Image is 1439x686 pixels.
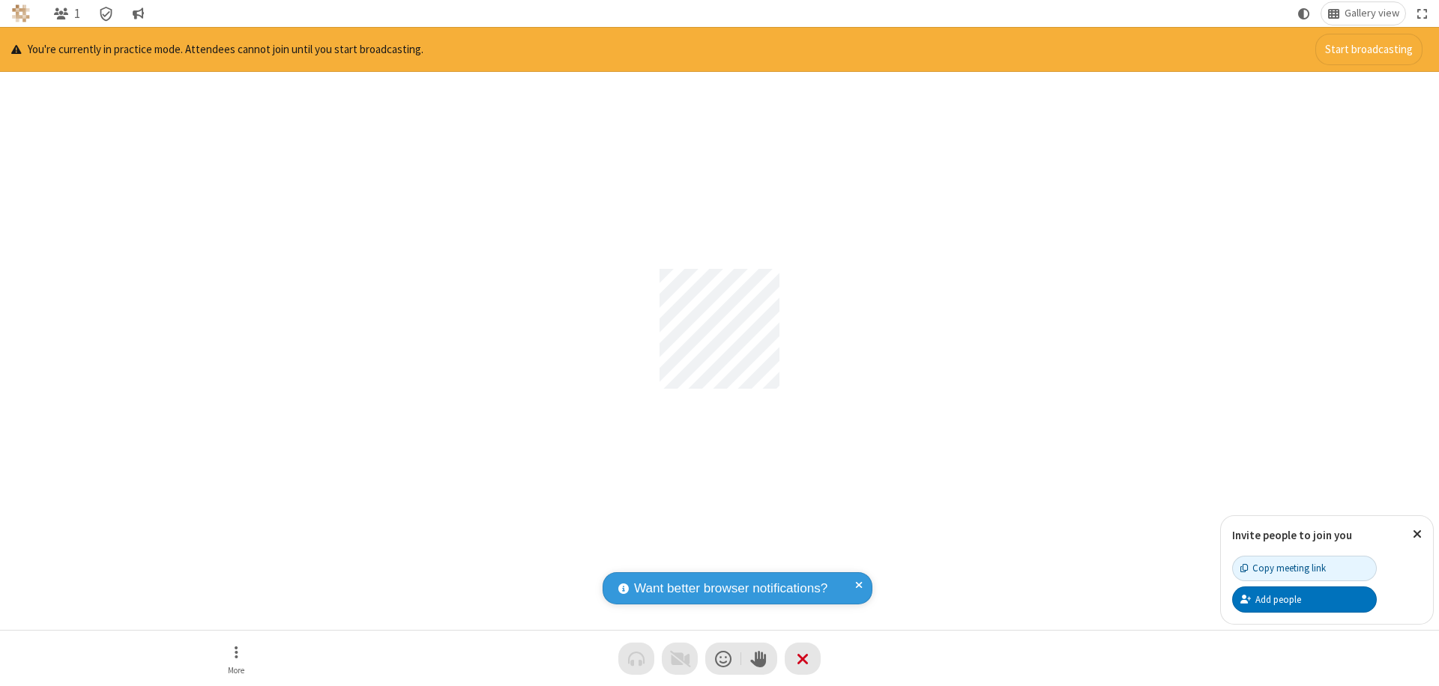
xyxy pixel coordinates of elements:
[1321,2,1405,25] button: Change layout
[92,2,121,25] div: Meeting details Encryption enabled
[1315,34,1423,65] button: Start broadcasting
[785,643,821,675] button: End or leave meeting
[1411,2,1434,25] button: Fullscreen
[47,2,86,25] button: Open participant list
[126,2,150,25] button: Conversation
[705,643,741,675] button: Send a reaction
[228,666,244,675] span: More
[74,7,80,21] span: 1
[634,579,827,598] span: Want better browser notifications?
[1232,556,1377,581] button: Copy meeting link
[214,637,259,680] button: Open menu
[662,643,698,675] button: Video
[1240,561,1326,575] div: Copy meeting link
[618,643,654,675] button: Audio problem - check your Internet connection or call by phone
[1232,528,1352,542] label: Invite people to join you
[1292,2,1316,25] button: Using system theme
[1232,586,1377,612] button: Add people
[1402,516,1433,553] button: Close popover
[12,4,30,22] img: QA Selenium DO NOT DELETE OR CHANGE
[1345,7,1399,19] span: Gallery view
[11,41,423,58] p: You're currently in practice mode. Attendees cannot join until you start broadcasting.
[741,643,777,675] button: Raise hand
